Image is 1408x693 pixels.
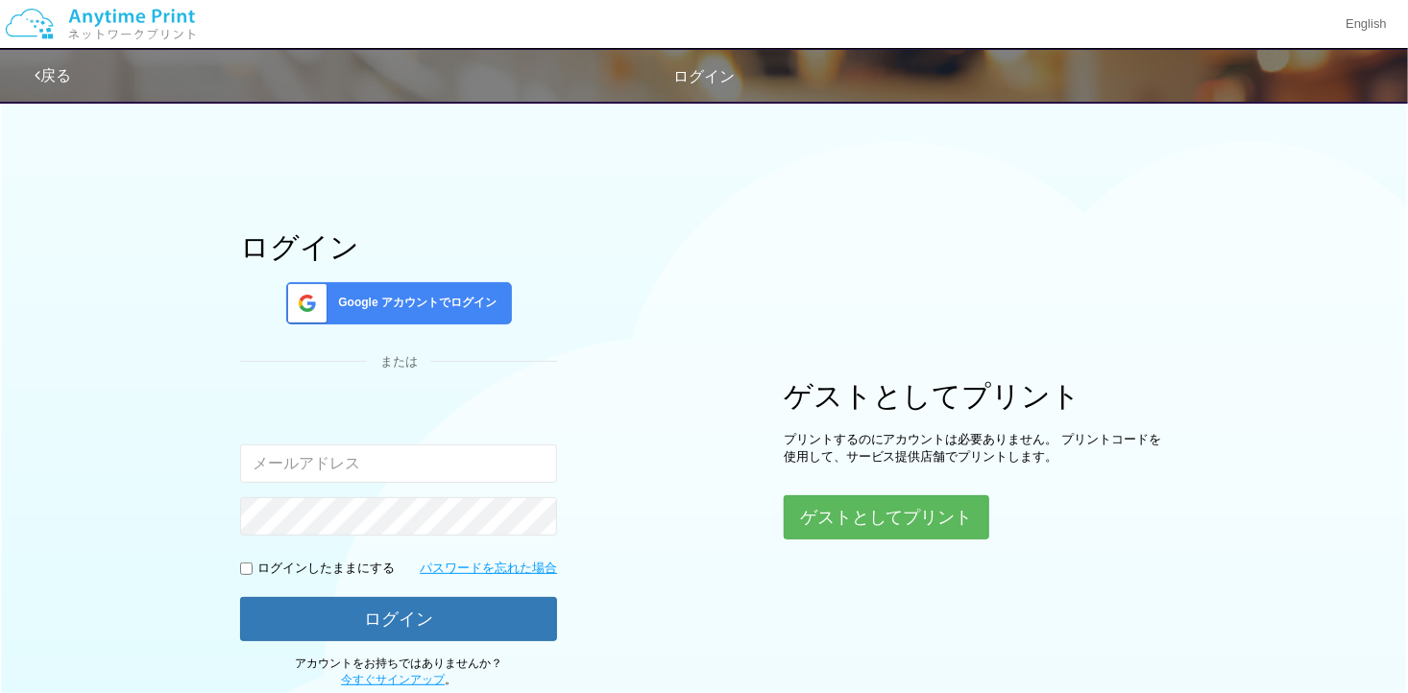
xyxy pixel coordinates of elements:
[784,380,1168,412] h1: ゲストとしてプリント
[257,560,395,578] p: ログインしたままにする
[240,656,557,688] p: アカウントをお持ちではありませんか？
[341,673,456,686] span: 。
[341,673,445,686] a: 今すぐサインアップ
[420,560,557,578] a: パスワードを忘れた場合
[35,67,71,84] a: 戻る
[330,295,497,311] span: Google アカウントでログイン
[240,353,557,371] div: または
[784,431,1168,466] p: プリントするのにアカウントは必要ありません。 プリントコードを使用して、サービス提供店舗でプリントします。
[240,444,557,483] input: メールアドレス
[240,597,557,641] button: ログイン
[673,68,735,84] span: ログイン
[240,231,557,263] h1: ログイン
[784,495,989,539] button: ゲストとしてプリント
